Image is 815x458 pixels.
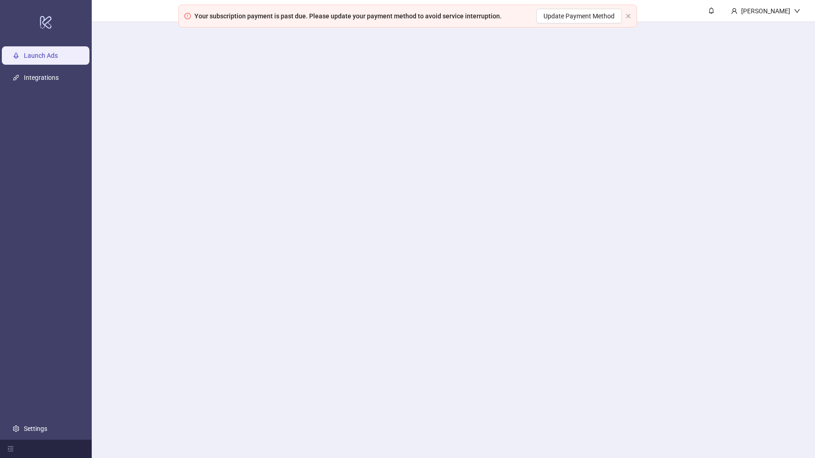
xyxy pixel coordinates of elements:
a: Settings [24,425,47,432]
div: Your subscription payment is past due. Please update your payment method to avoid service interru... [194,11,502,21]
div: [PERSON_NAME] [737,6,794,16]
span: down [794,8,800,14]
span: menu-fold [7,446,14,452]
span: Update Payment Method [543,11,615,21]
span: bell [708,7,715,14]
span: exclamation-circle [184,13,191,19]
a: Integrations [24,74,59,81]
a: Update Payment Method [536,9,622,23]
button: close [626,13,631,19]
span: user [731,8,737,14]
a: Launch Ads [24,52,58,59]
